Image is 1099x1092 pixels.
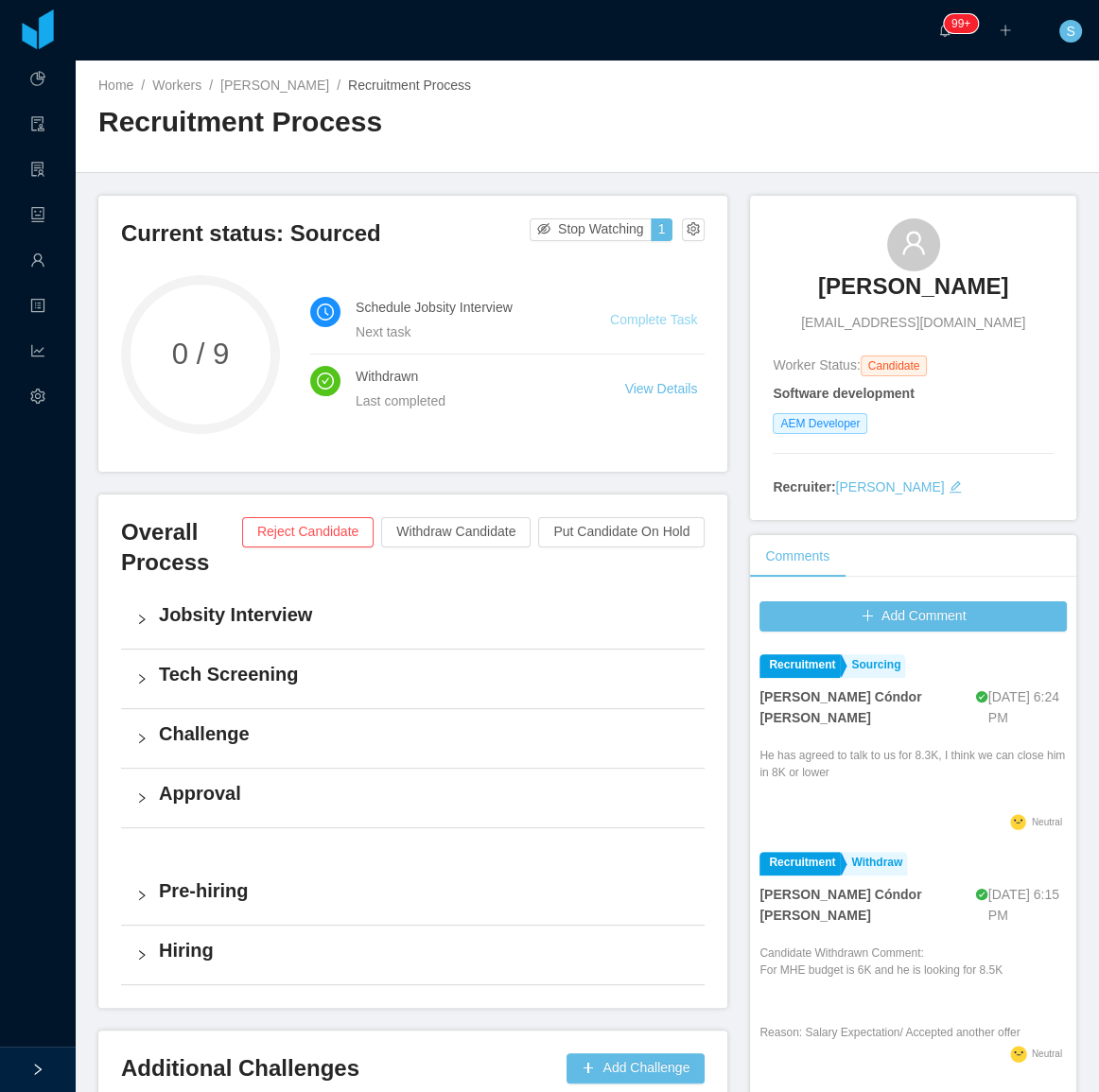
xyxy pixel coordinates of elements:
[759,962,1020,979] p: For MHE budget is 6K and he is looking for 8.5K
[30,61,45,100] a: icon: pie-chart
[567,1053,705,1083] button: icon: plusAdd Challenge
[136,792,148,804] i: icon: right
[944,14,978,33] sup: 1213
[121,339,280,369] span: 0 / 9
[356,390,580,411] div: Last completed
[949,480,962,494] i: icon: edit
[121,218,530,249] h3: Current status: Sourced
[121,926,705,984] div: icon: rightHiring
[152,78,201,93] a: Workers
[159,720,689,747] h4: Challenge
[30,153,45,191] i: icon: solution
[159,661,689,687] h4: Tech Screening
[651,218,673,241] button: 1
[121,517,242,579] h3: Overall Process
[999,24,1012,37] i: icon: plus
[356,297,565,318] h4: Schedule Jobsity Interview
[121,866,705,925] div: icon: rightPre-hiring
[159,780,689,806] h4: Approval
[136,890,148,901] i: icon: right
[356,321,565,342] div: Next task
[759,887,921,923] strong: [PERSON_NAME] Cóndor [PERSON_NAME]
[121,709,705,768] div: icon: rightChallenge
[842,654,905,678] a: Sourcing
[136,673,148,685] i: icon: right
[818,271,1008,313] a: [PERSON_NAME]
[861,355,928,376] span: Candidate
[530,218,652,241] button: icon: eye-invisibleStop Watching
[337,78,340,93] span: /
[1032,817,1062,827] span: Neutral
[900,230,927,256] i: icon: user
[30,242,45,282] a: icon: user
[773,386,914,401] strong: Software development
[759,747,1067,781] p: He has agreed to talk to us for 8.3K, I think we can close him in 8K or lower
[159,601,689,628] h4: Jobsity Interview
[773,479,835,494] strong: Recruiter:
[988,689,1059,725] span: [DATE] 6:24 PM
[938,24,951,37] i: icon: bell
[835,479,944,494] a: [PERSON_NAME]
[220,78,329,93] a: [PERSON_NAME]
[30,380,45,418] i: icon: setting
[136,733,148,744] i: icon: right
[159,937,689,963] h4: Hiring
[136,614,148,625] i: icon: right
[610,312,697,327] a: Complete Task
[121,590,705,649] div: icon: rightJobsity Interview
[801,313,1025,333] span: [EMAIL_ADDRESS][DOMAIN_NAME]
[773,413,867,434] span: AEM Developer
[773,357,860,373] span: Worker Status:
[98,103,587,142] h2: Recruitment Process
[381,517,531,547] button: Withdraw Candidate
[30,106,45,146] a: icon: audit
[159,877,689,904] h4: Pre-hiring
[209,78,213,93] span: /
[356,366,580,387] h4: Withdrawn
[141,78,145,93] span: /
[136,949,148,961] i: icon: right
[121,769,705,827] div: icon: rightApproval
[317,303,334,321] i: icon: clock-circle
[242,517,374,547] button: Reject Candidate
[317,373,334,390] i: icon: check-circle
[30,335,45,373] i: icon: line-chart
[759,601,1067,632] button: icon: plusAdd Comment
[538,517,705,547] button: Put Candidate On Hold
[759,689,921,725] strong: [PERSON_NAME] Cóndor [PERSON_NAME]
[818,271,1008,302] h3: [PERSON_NAME]
[1032,1049,1062,1059] span: Neutral
[750,535,845,578] div: Comments
[759,945,1020,1041] div: Candidate Withdrawn Comment: Reason: Salary Expectation/ Accepted another offer
[121,650,705,708] div: icon: rightTech Screening
[759,852,840,875] a: Recruitment
[988,887,1059,923] span: [DATE] 6:15 PM
[682,218,705,241] button: icon: setting
[759,654,840,678] a: Recruitment
[842,852,907,875] a: Withdraw
[30,197,45,236] a: icon: robot
[98,78,133,93] a: Home
[30,287,45,327] a: icon: profile
[348,78,471,93] span: Recruitment Process
[121,1053,559,1083] h3: Additional Challenges
[625,381,698,396] a: View Details
[1066,20,1074,43] span: S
